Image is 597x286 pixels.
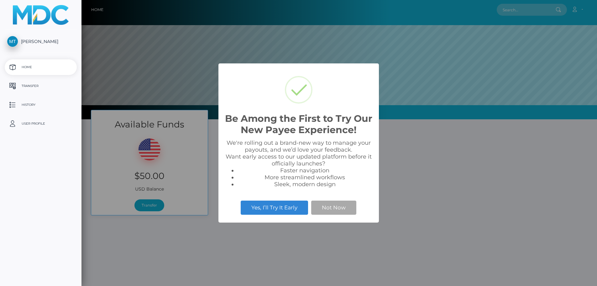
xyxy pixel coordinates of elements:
p: Transfer [7,81,74,91]
img: MassPay [13,5,69,25]
li: Faster navigation [237,167,373,174]
button: Yes, I’ll Try It Early [241,201,308,214]
p: History [7,100,74,110]
button: Not Now [311,201,356,214]
li: Sleek, modern design [237,181,373,188]
p: User Profile [7,119,74,128]
span: [PERSON_NAME] [5,39,77,44]
p: Home [7,62,74,72]
li: More streamlined workflows [237,174,373,181]
div: We're rolling out a brand-new way to manage your payouts, and we’d love your feedback. Want early... [225,139,373,188]
h2: Be Among the First to Try Our New Payee Experience! [225,113,373,136]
